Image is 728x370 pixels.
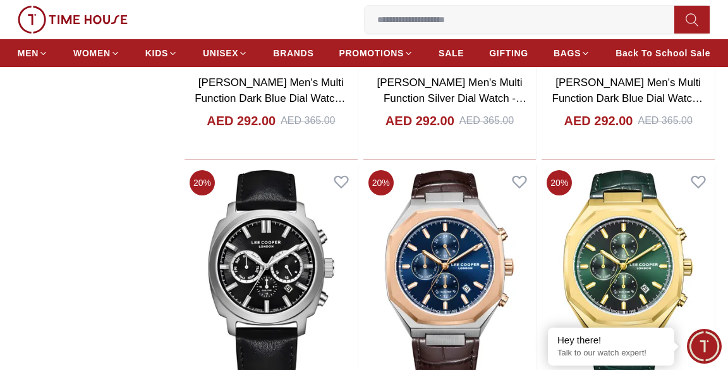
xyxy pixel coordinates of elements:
[377,77,527,121] a: [PERSON_NAME] Men's Multi Function Silver Dial Watch - LC08172.531
[616,42,710,65] a: Back To School Sale
[281,113,335,128] div: AED 365.00
[385,112,454,130] h4: AED 292.00
[145,42,178,65] a: KIDS
[73,47,111,59] span: WOMEN
[459,113,514,128] div: AED 365.00
[368,170,394,195] span: 20 %
[203,42,248,65] a: UNISEX
[439,47,464,59] span: SALE
[439,42,464,65] a: SALE
[547,170,572,195] span: 20 %
[339,47,404,59] span: PROMOTIONS
[554,47,581,59] span: BAGS
[73,42,120,65] a: WOMEN
[557,348,665,359] p: Talk to our watch expert!
[145,47,168,59] span: KIDS
[195,77,347,121] a: [PERSON_NAME] Men's Multi Function Dark Blue Dial Watch - LC08172.592
[18,47,39,59] span: MEN
[489,47,528,59] span: GIFTING
[687,329,722,364] div: Chat Widget
[638,113,693,128] div: AED 365.00
[552,77,705,121] a: [PERSON_NAME] Men's Multi Function Dark Blue Dial Watch - LC08172.399
[18,6,128,34] img: ...
[489,42,528,65] a: GIFTING
[18,42,48,65] a: MEN
[339,42,413,65] a: PROMOTIONS
[207,112,276,130] h4: AED 292.00
[190,170,215,195] span: 20 %
[273,42,313,65] a: BRANDS
[273,47,313,59] span: BRANDS
[564,112,633,130] h4: AED 292.00
[554,42,590,65] a: BAGS
[616,47,710,59] span: Back To School Sale
[203,47,238,59] span: UNISEX
[557,334,665,347] div: Hey there!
